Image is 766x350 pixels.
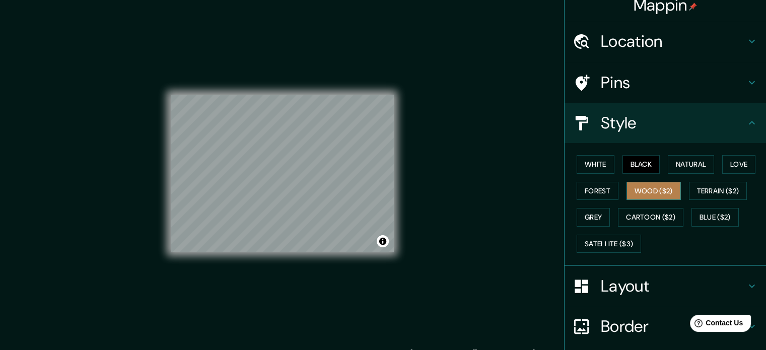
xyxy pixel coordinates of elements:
[601,316,746,336] h4: Border
[601,31,746,51] h4: Location
[722,155,755,174] button: Love
[626,182,681,200] button: Wood ($2)
[622,155,660,174] button: Black
[689,3,697,11] img: pin-icon.png
[577,208,610,227] button: Grey
[565,306,766,346] div: Border
[565,62,766,103] div: Pins
[565,103,766,143] div: Style
[668,155,714,174] button: Natural
[618,208,683,227] button: Cartoon ($2)
[601,73,746,93] h4: Pins
[565,266,766,306] div: Layout
[691,208,739,227] button: Blue ($2)
[676,311,755,339] iframe: Help widget launcher
[171,95,394,252] canvas: Map
[565,21,766,61] div: Location
[601,113,746,133] h4: Style
[601,276,746,296] h4: Layout
[689,182,747,200] button: Terrain ($2)
[577,155,614,174] button: White
[577,235,641,253] button: Satellite ($3)
[377,235,389,247] button: Toggle attribution
[577,182,618,200] button: Forest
